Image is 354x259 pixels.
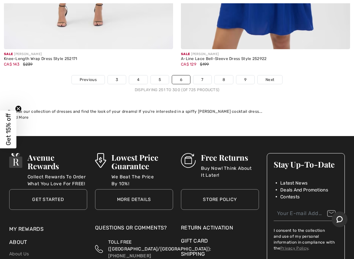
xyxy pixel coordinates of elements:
[181,251,205,257] a: Shipping
[111,153,173,170] h3: Lowest Price Guarantee
[280,187,328,193] span: Deals And Promotions
[280,246,308,250] a: Privacy Policy
[236,75,254,84] a: 9
[280,193,300,200] span: Contests
[265,77,274,83] span: Next
[108,75,126,84] a: 3
[108,239,211,252] span: TOLL FREE ([GEOGRAPHIC_DATA]/[GEOGRAPHIC_DATA]):
[9,153,22,168] img: Avenue Rewards
[8,115,29,120] span: Read More
[4,52,13,56] span: Sale
[8,109,346,114] div: Browse our collection of dresses and find the look of your dreams! If you're interested in a spif...
[181,224,259,232] a: Return Activation
[172,75,190,84] a: 6
[9,189,87,210] a: Get Started
[9,238,87,249] div: About
[274,228,338,251] label: I consent to the collection and use of my personal information in compliance with the .
[28,153,87,170] h3: Avenue Rewards
[23,62,32,67] span: $239
[108,253,151,259] a: [PHONE_NUMBER]
[28,173,87,187] p: Collect Rewards To Order What You Love For FREE!
[95,224,173,235] div: Questions or Comments?
[151,75,169,84] a: 5
[181,57,350,61] div: A-Line Lace Bell-Sleeve Dress Style 252922
[129,75,147,84] a: 4
[280,180,307,187] span: Latest News
[181,189,259,210] a: Store Policy
[181,52,350,57] div: [PERSON_NAME]
[95,153,106,168] img: Lowest Price Guarantee
[72,75,105,84] a: Previous
[9,226,44,232] a: My Rewards
[4,52,173,57] div: [PERSON_NAME]
[215,75,233,84] a: 8
[9,251,29,257] a: About Us
[15,106,22,112] button: Close teaser
[193,75,211,84] a: 7
[258,75,282,84] a: Next
[332,211,347,228] iframe: Opens a widget where you can chat to one of our agents
[181,237,259,245] a: Gift Card
[201,165,259,178] p: Buy Now! Think About It Later!
[201,153,259,162] h3: Free Returns
[80,77,97,83] span: Previous
[95,189,173,210] a: More Details
[111,173,173,187] p: We Beat The Price By 10%!
[200,62,209,67] span: $199
[181,153,196,168] img: Free Returns
[4,62,19,67] span: CA$ 143
[4,57,173,61] div: Knee-Length Wrap Dress Style 252171
[274,206,338,221] input: Your E-mail Address
[274,160,338,169] h3: Stay Up-To-Date
[181,52,190,56] span: Sale
[181,62,196,67] span: CA$ 129
[5,113,12,146] span: Get 15% off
